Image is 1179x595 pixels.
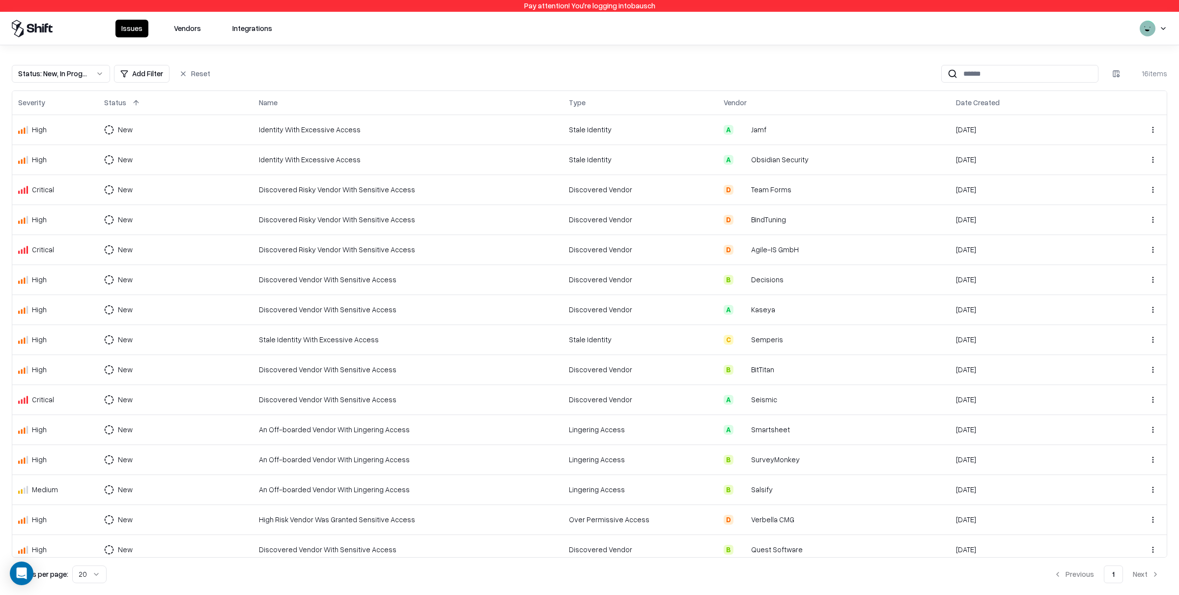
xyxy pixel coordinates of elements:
div: Discovered Vendor With Sensitive Access [259,274,557,285]
div: An Off-boarded Vendor With Lingering Access [259,454,557,465]
button: New [104,451,150,469]
div: Name [259,97,278,108]
img: Obsidian Security [737,155,747,165]
div: Decisions [751,274,784,285]
div: D [724,245,733,255]
button: New [104,421,150,439]
div: Severity [18,97,45,108]
div: High [32,424,47,435]
div: New [118,544,133,555]
button: New [104,241,150,259]
div: Discovered Vendor [569,244,712,255]
div: An Off-boarded Vendor With Lingering Access [259,424,557,435]
div: Stale Identity [569,124,712,135]
div: New [118,364,133,375]
div: High [32,304,47,315]
div: B [724,545,733,555]
div: High [32,214,47,225]
img: Kaseya [737,305,747,315]
button: Reset [173,65,216,83]
img: Jamf [737,125,747,135]
img: Verbella CMG [737,515,747,525]
div: Agile-IS GmbH [751,244,799,255]
div: Quest Software [751,544,803,555]
button: New [104,541,150,559]
div: High Risk Vendor Was Granted Sensitive Access [259,514,557,525]
div: D [724,185,733,195]
div: [DATE] [956,364,1099,375]
img: BitTitan [737,365,747,375]
button: New [104,481,150,499]
div: New [118,514,133,525]
div: [DATE] [956,334,1099,345]
button: New [104,331,150,349]
div: BindTuning [751,214,786,225]
div: Discovered Vendor [569,214,712,225]
button: New [104,391,150,409]
div: Discovered Vendor With Sensitive Access [259,394,557,405]
div: B [724,485,733,495]
div: New [118,304,133,315]
img: Decisions [737,275,747,285]
div: New [118,184,133,195]
div: Date Created [956,97,1000,108]
div: [DATE] [956,214,1099,225]
div: Critical [32,184,54,195]
div: New [118,154,133,165]
p: Results per page: [12,569,68,579]
div: Medium [32,484,58,495]
div: Stale Identity With Excessive Access [259,334,557,345]
div: Verbella CMG [751,514,794,525]
img: Semperis [737,335,747,345]
button: New [104,511,150,529]
div: A [724,155,733,165]
img: Seismic [737,395,747,405]
div: Discovered Risky Vendor With Sensitive Access [259,244,557,255]
div: D [724,515,733,525]
div: Semperis [751,334,783,345]
button: Vendors [168,20,207,37]
div: [DATE] [956,154,1099,165]
div: Critical [32,244,54,255]
div: Discovered Vendor [569,364,712,375]
div: Discovered Vendor [569,304,712,315]
div: Lingering Access [569,484,712,495]
div: An Off-boarded Vendor With Lingering Access [259,484,557,495]
img: Team Forms [737,185,747,195]
div: Identity With Excessive Access [259,154,557,165]
div: Obsidian Security [751,154,809,165]
div: Identity With Excessive Access [259,124,557,135]
div: New [118,244,133,255]
button: New [104,181,150,199]
div: Discovered Vendor [569,274,712,285]
div: High [32,544,47,555]
div: Discovered Vendor [569,184,712,195]
div: New [118,454,133,465]
div: New [118,334,133,345]
div: [DATE] [956,514,1099,525]
div: High [32,154,47,165]
div: [DATE] [956,304,1099,315]
div: High [32,124,47,135]
div: Seismic [751,394,777,405]
div: High [32,364,47,375]
div: Discovered Vendor [569,544,712,555]
div: New [118,274,133,285]
div: New [118,424,133,435]
div: [DATE] [956,274,1099,285]
nav: pagination [1046,565,1167,583]
button: New [104,121,150,139]
div: BitTitan [751,364,774,375]
div: Discovered Vendor With Sensitive Access [259,544,557,555]
img: Smartsheet [737,425,747,435]
div: [DATE] [956,244,1099,255]
div: D [724,215,733,225]
div: Discovered Vendor With Sensitive Access [259,364,557,375]
button: Add Filter [114,65,169,83]
div: Lingering Access [569,454,712,465]
div: High [32,274,47,285]
div: C [724,335,733,345]
div: A [724,305,733,315]
img: Quest Software [737,545,747,555]
div: Type [569,97,586,108]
